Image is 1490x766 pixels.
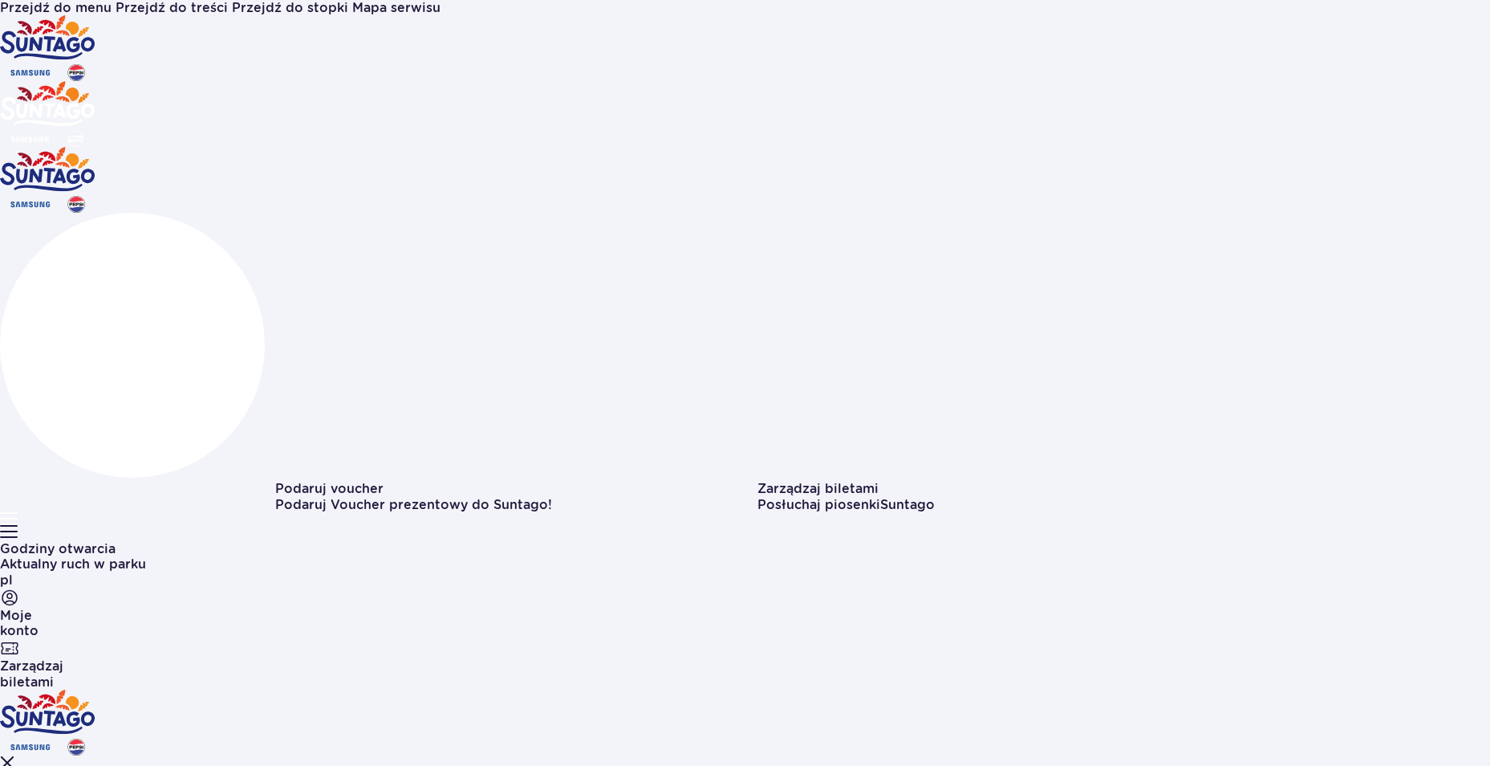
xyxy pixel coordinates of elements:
a: Zarządzaj biletami [757,481,879,496]
a: Podaruj Voucher prezentowy do Suntago! [275,497,552,512]
span: Posłuchaj piosenki [757,497,935,512]
a: Podaruj voucher [275,481,384,496]
span: Suntago [880,497,935,512]
button: Posłuchaj piosenkiSuntago [757,498,935,512]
